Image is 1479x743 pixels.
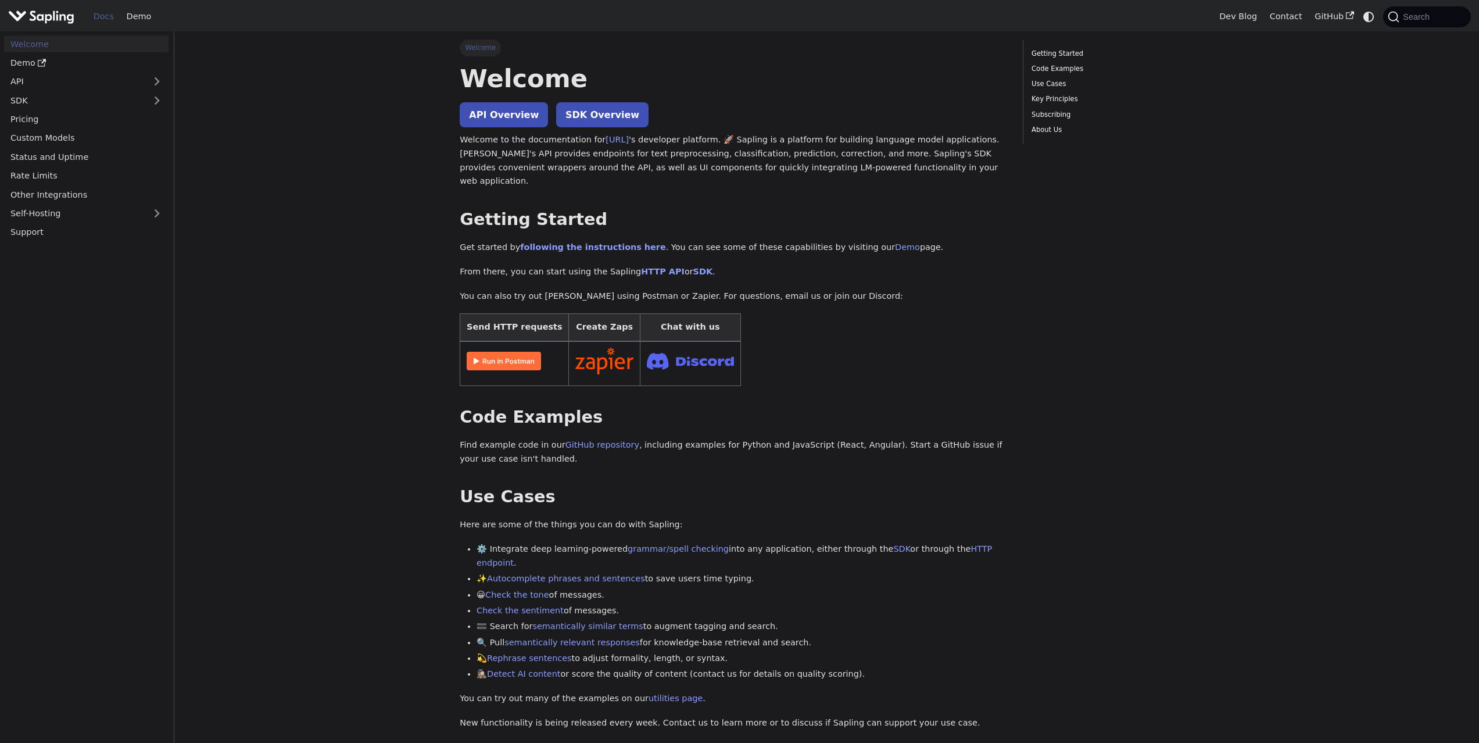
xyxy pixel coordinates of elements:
[1032,94,1189,105] a: Key Principles
[460,290,1006,303] p: You can also try out [PERSON_NAME] using Postman or Zapier. For questions, email us or join our D...
[4,35,169,52] a: Welcome
[532,621,643,631] a: semantically similar terms
[487,574,645,583] a: Autocomplete phrases and sentences
[4,92,145,109] a: SDK
[1032,63,1189,74] a: Code Examples
[145,73,169,90] button: Expand sidebar category 'API'
[1308,8,1360,26] a: GitHub
[565,440,639,449] a: GitHub repository
[628,544,729,553] a: grammar/spell checking
[460,265,1006,279] p: From there, you can start using the Sapling or .
[4,167,169,184] a: Rate Limits
[1213,8,1263,26] a: Dev Blog
[477,542,1006,570] li: ⚙️ Integrate deep learning-powered into any application, either through the or through the .
[477,606,564,615] a: Check the sentiment
[4,148,169,165] a: Status and Uptime
[460,716,1006,730] p: New functionality is being released every week. Contact us to learn more or to discuss if Sapling...
[460,63,1006,94] h1: Welcome
[8,8,78,25] a: Sapling.aiSapling.ai
[477,636,1006,650] li: 🔍 Pull for knowledge-base retrieval and search.
[460,407,1006,428] h2: Code Examples
[569,314,640,341] th: Create Zaps
[520,242,665,252] a: following the instructions here
[460,40,1006,56] nav: Breadcrumbs
[460,209,1006,230] h2: Getting Started
[477,604,1006,618] li: of messages.
[460,487,1006,508] h2: Use Cases
[1032,78,1189,90] a: Use Cases
[4,205,169,222] a: Self-Hosting
[647,349,734,373] img: Join Discord
[1032,48,1189,59] a: Getting Started
[460,102,548,127] a: API Overview
[4,186,169,203] a: Other Integrations
[8,8,74,25] img: Sapling.ai
[1383,6,1470,27] button: Search (Command+K)
[467,352,541,370] img: Run in Postman
[460,40,501,56] span: Welcome
[693,267,712,276] a: SDK
[477,652,1006,666] li: 💫 to adjust formality, length, or syntax.
[460,518,1006,532] p: Here are some of the things you can do with Sapling:
[477,620,1006,634] li: 🟰 Search for to augment tagging and search.
[485,590,549,599] a: Check the tone
[487,669,560,678] a: Detect AI content
[460,692,1006,706] p: You can try out many of the examples on our .
[477,544,992,567] a: HTTP endpoint
[504,638,640,647] a: semantically relevant responses
[87,8,120,26] a: Docs
[477,588,1006,602] li: 😀 of messages.
[1399,12,1437,22] span: Search
[4,224,169,241] a: Support
[460,438,1006,466] p: Find example code in our , including examples for Python and JavaScript (React, Angular). Start a...
[1263,8,1309,26] a: Contact
[487,653,571,663] a: Rephrase sentences
[1360,8,1377,25] button: Switch between dark and light mode (currently system mode)
[640,314,740,341] th: Chat with us
[1032,124,1189,135] a: About Us
[4,73,145,90] a: API
[120,8,157,26] a: Demo
[893,544,910,553] a: SDK
[4,111,169,128] a: Pricing
[460,241,1006,255] p: Get started by . You can see some of these capabilities by visiting our page.
[649,694,703,703] a: utilities page
[460,314,569,341] th: Send HTTP requests
[477,667,1006,681] li: 🕵🏽‍♀️ or score the quality of content (contact us for details on quality scoring).
[641,267,685,276] a: HTTP API
[460,133,1006,188] p: Welcome to the documentation for 's developer platform. 🚀 Sapling is a platform for building lang...
[895,242,920,252] a: Demo
[556,102,649,127] a: SDK Overview
[4,130,169,147] a: Custom Models
[575,348,633,374] img: Connect in Zapier
[145,92,169,109] button: Expand sidebar category 'SDK'
[1032,109,1189,120] a: Subscribing
[4,55,169,72] a: Demo
[606,135,629,144] a: [URL]
[477,572,1006,586] li: ✨ to save users time typing.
